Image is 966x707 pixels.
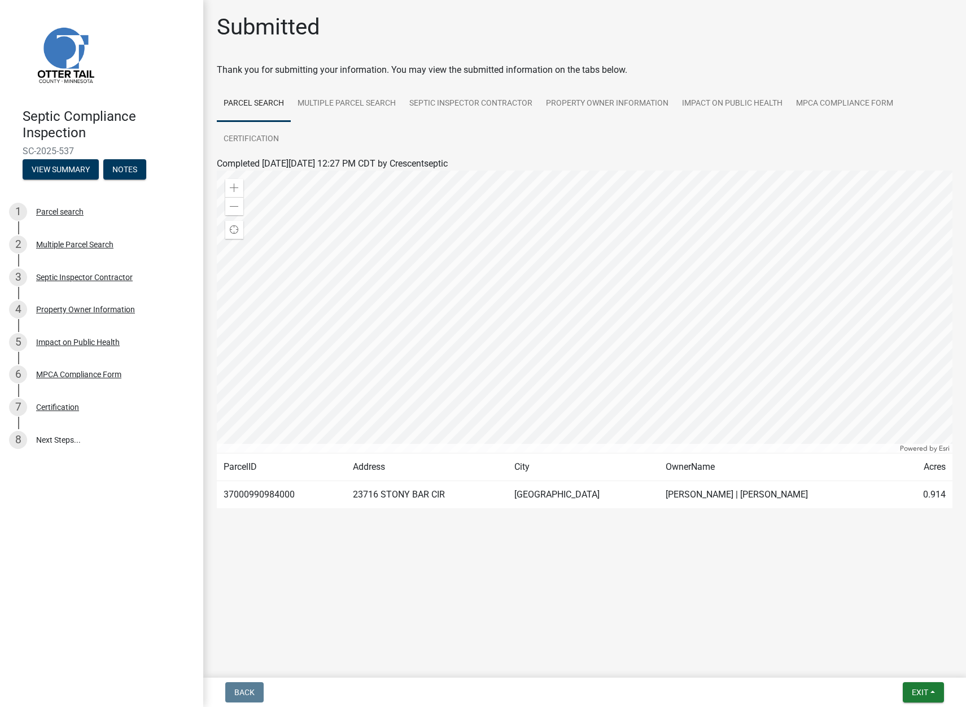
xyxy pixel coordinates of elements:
[225,221,243,239] div: Find my location
[103,159,146,180] button: Notes
[508,481,659,509] td: [GEOGRAPHIC_DATA]
[897,444,952,453] div: Powered by
[225,682,264,702] button: Back
[23,108,194,141] h4: Septic Compliance Inspection
[217,453,346,481] td: ParcelID
[217,86,291,122] a: Parcel search
[36,306,135,313] div: Property Owner Information
[225,197,243,215] div: Zoom out
[36,338,120,346] div: Impact on Public Health
[36,403,79,411] div: Certification
[346,481,508,509] td: 23716 STONY BAR CIR
[9,431,27,449] div: 8
[23,159,99,180] button: View Summary
[23,12,107,97] img: Otter Tail County, Minnesota
[23,146,181,156] span: SC-2025-537
[659,481,897,509] td: [PERSON_NAME] | [PERSON_NAME]
[217,63,952,77] div: Thank you for submitting your information. You may view the submitted information on the tabs below.
[789,86,900,122] a: MPCA Compliance Form
[903,682,944,702] button: Exit
[9,333,27,351] div: 5
[912,688,928,697] span: Exit
[539,86,675,122] a: Property Owner Information
[9,203,27,221] div: 1
[9,235,27,254] div: 2
[217,14,320,41] h1: Submitted
[508,453,659,481] td: City
[897,453,952,481] td: Acres
[291,86,403,122] a: Multiple Parcel Search
[675,86,789,122] a: Impact on Public Health
[9,398,27,416] div: 7
[217,481,346,509] td: 37000990984000
[346,453,508,481] td: Address
[36,370,121,378] div: MPCA Compliance Form
[217,121,286,158] a: Certification
[103,165,146,174] wm-modal-confirm: Notes
[36,241,113,248] div: Multiple Parcel Search
[23,165,99,174] wm-modal-confirm: Summary
[939,444,950,452] a: Esri
[403,86,539,122] a: Septic Inspector Contractor
[36,273,133,281] div: Septic Inspector Contractor
[897,481,952,509] td: 0.914
[225,179,243,197] div: Zoom in
[9,300,27,318] div: 4
[9,365,27,383] div: 6
[9,268,27,286] div: 3
[659,453,897,481] td: OwnerName
[36,208,84,216] div: Parcel search
[234,688,255,697] span: Back
[217,158,448,169] span: Completed [DATE][DATE] 12:27 PM CDT by Crescentseptic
